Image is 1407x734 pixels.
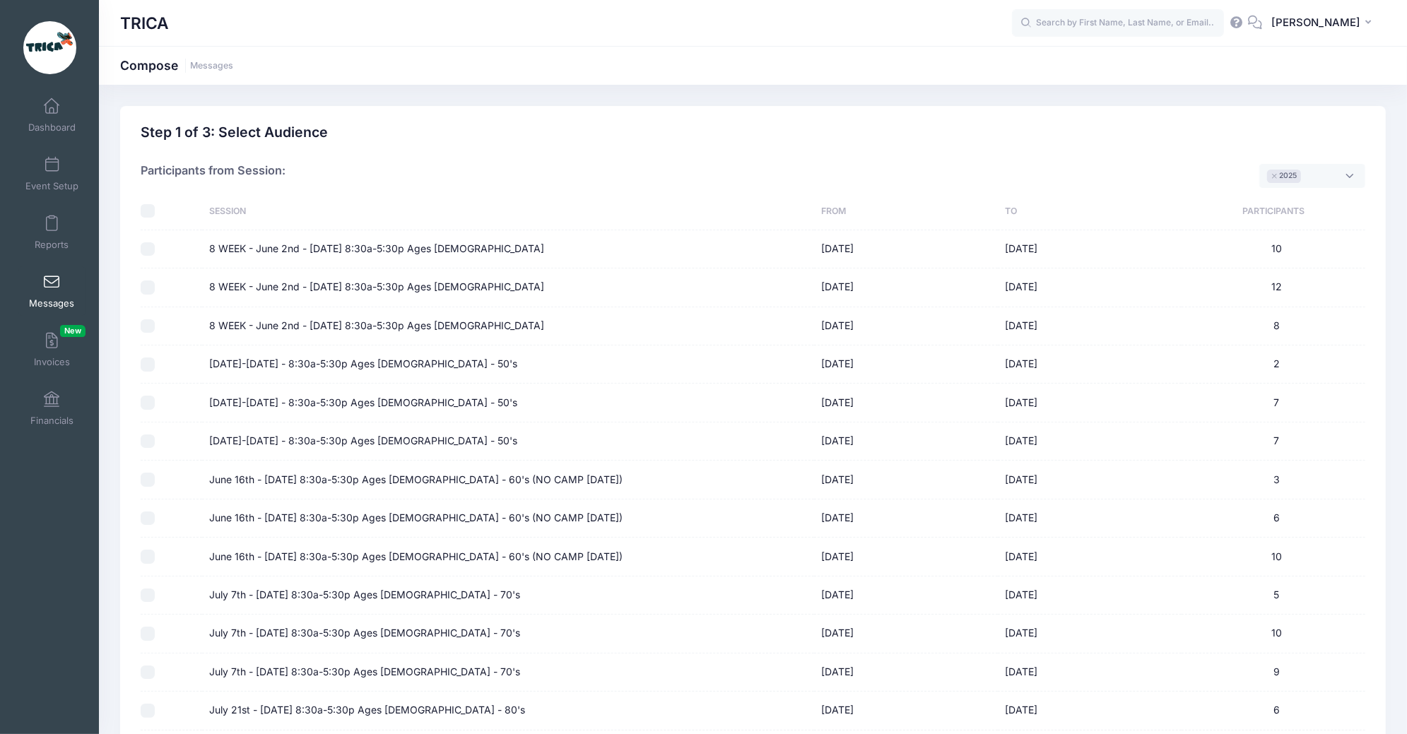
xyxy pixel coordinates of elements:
[998,538,1182,576] td: [DATE]
[29,297,74,309] span: Messages
[998,499,1182,538] td: [DATE]
[1271,15,1360,30] span: [PERSON_NAME]
[18,149,86,199] a: Event Setup
[209,396,517,410] label: [DATE]-[DATE] - 8:30a-5:30p Ages [DEMOGRAPHIC_DATA] - 50's
[18,325,86,374] a: InvoicesNew
[998,345,1182,384] td: [DATE]
[814,268,998,307] td: [DATE]
[998,461,1182,499] td: [DATE]
[1182,692,1365,730] td: 6
[1182,461,1365,499] td: 3
[998,230,1182,268] td: [DATE]
[814,499,998,538] td: [DATE]
[209,319,544,333] label: 8 WEEK - June 2nd - [DATE] 8:30a-5:30p Ages [DEMOGRAPHIC_DATA]
[998,692,1182,730] td: [DATE]
[1271,174,1279,179] button: Remove item
[34,356,70,368] span: Invoices
[814,384,998,422] td: [DATE]
[35,239,69,251] span: Reports
[998,615,1182,653] td: [DATE]
[998,268,1182,307] td: [DATE]
[23,21,76,74] img: TRICA
[998,576,1182,615] td: [DATE]
[30,415,73,427] span: Financials
[1012,9,1224,37] input: Search by First Name, Last Name, or Email...
[1182,268,1365,307] td: 12
[814,230,998,268] td: [DATE]
[209,280,544,295] label: 8 WEEK - June 2nd - [DATE] 8:30a-5:30p Ages [DEMOGRAPHIC_DATA]
[60,325,86,337] span: New
[1182,384,1365,422] td: 7
[1182,576,1365,615] td: 5
[209,703,525,718] label: July 21st - [DATE] 8:30a-5:30p Ages [DEMOGRAPHIC_DATA] - 80's
[1262,7,1386,40] button: [PERSON_NAME]
[998,422,1182,461] td: [DATE]
[814,461,998,499] td: [DATE]
[18,266,86,316] a: Messages
[202,193,814,230] th: Session
[120,7,169,40] h1: TRICA
[1280,170,1297,182] span: 2025
[18,90,86,140] a: Dashboard
[190,61,233,71] a: Messages
[1182,307,1365,345] td: 8
[209,511,623,526] label: June 16th - [DATE] 8:30a-5:30p Ages [DEMOGRAPHIC_DATA] - 60's (NO CAMP [DATE])
[1182,653,1365,692] td: 9
[814,576,998,615] td: [DATE]
[998,307,1182,345] td: [DATE]
[209,665,520,680] label: July 7th - [DATE] 8:30a-5:30p Ages [DEMOGRAPHIC_DATA] - 70's
[814,692,998,730] td: [DATE]
[209,588,520,603] label: July 7th - [DATE] 8:30a-5:30p Ages [DEMOGRAPHIC_DATA] - 70's
[1182,230,1365,268] td: 10
[814,307,998,345] td: [DATE]
[141,124,328,141] h2: Step 1 of 3: Select Audience
[1182,193,1365,230] th: Participants
[1182,345,1365,384] td: 2
[120,58,233,73] h1: Compose
[209,357,517,372] label: [DATE]-[DATE] - 8:30a-5:30p Ages [DEMOGRAPHIC_DATA] - 50's
[209,242,544,256] label: 8 WEEK - June 2nd - [DATE] 8:30a-5:30p Ages [DEMOGRAPHIC_DATA]
[209,473,623,487] label: June 16th - [DATE] 8:30a-5:30p Ages [DEMOGRAPHIC_DATA] - 60's (NO CAMP [DATE])
[1267,170,1301,183] li: 2025
[18,384,86,433] a: Financials
[998,193,1182,230] th: To
[1182,615,1365,653] td: 10
[998,653,1182,692] td: [DATE]
[1182,499,1365,538] td: 6
[209,626,520,641] label: July 7th - [DATE] 8:30a-5:30p Ages [DEMOGRAPHIC_DATA] - 70's
[998,384,1182,422] td: [DATE]
[814,615,998,653] td: [DATE]
[1182,422,1365,461] td: 7
[209,434,517,449] label: [DATE]-[DATE] - 8:30a-5:30p Ages [DEMOGRAPHIC_DATA] - 50's
[814,422,998,461] td: [DATE]
[814,193,998,230] th: From
[814,653,998,692] td: [DATE]
[1305,170,1311,182] textarea: Search
[209,550,623,564] label: June 16th - [DATE] 8:30a-5:30p Ages [DEMOGRAPHIC_DATA] - 60's (NO CAMP [DATE])
[814,345,998,384] td: [DATE]
[1182,538,1365,576] td: 10
[18,208,86,257] a: Reports
[814,538,998,576] td: [DATE]
[25,180,78,192] span: Event Setup
[28,122,76,134] span: Dashboard
[141,164,285,188] h4: Participants from Session:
